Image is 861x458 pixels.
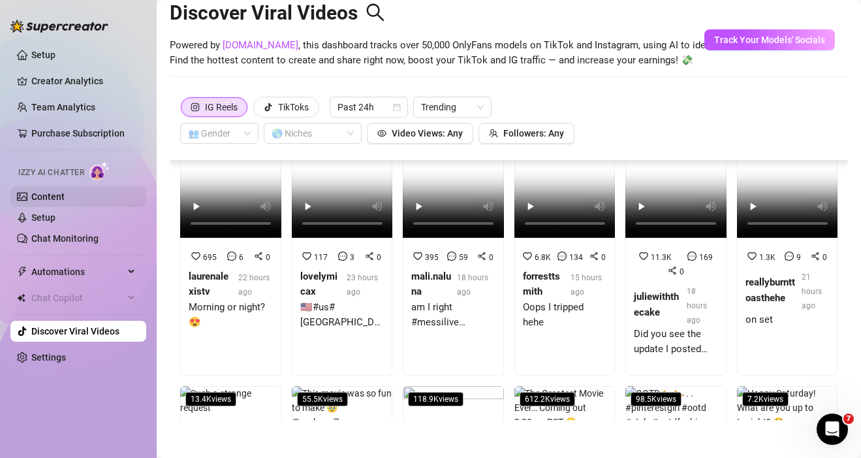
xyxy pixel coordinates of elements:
span: Track Your Models' Socials [714,35,825,45]
img: OOTD 🐆🐆 . . #pinterestgirl #ootd #style #ootdfashion #pinterestoutfit #grwm #grwmreels #fyp [625,386,727,458]
span: 6.8K [535,253,551,262]
span: share-alt [589,252,599,261]
div: IG Reels [205,97,238,117]
span: 695 [203,253,217,262]
span: calendar [393,103,401,111]
span: tik-tok [264,103,273,112]
button: Track Your Models' Socials [704,29,835,50]
span: 13.4K views [185,392,236,406]
span: 59 [459,253,468,262]
div: am I right #messilive #tiktokshopbacktoschool #covidbaby #saltair [411,300,495,331]
img: Happy Saturday! What are you up to tonight? ☺️ [737,386,838,429]
span: message [557,252,567,261]
span: thunderbolt [17,267,27,277]
span: heart [191,252,200,261]
span: 11.3K [651,253,672,262]
span: 134 [569,253,583,262]
iframe: Intercom live chat [817,414,848,445]
strong: laurenalexistv [189,270,228,298]
span: Followers: Any [503,128,564,139]
span: instagram [191,103,200,112]
span: 118.9K views [408,392,463,406]
img: logo-BBDzfeDw.svg [10,20,108,33]
span: 6 [239,253,243,262]
span: Powered by , this dashboard tracks over 50,000 OnlyFans models on TikTok and Instagram, using AI ... [170,38,757,69]
button: Video Views: Any [367,123,473,144]
a: Setup [31,50,55,60]
span: team [489,129,498,138]
a: Discover Viral Videos [31,326,119,336]
div: TikToks [278,97,309,117]
span: heart [747,252,757,261]
span: message [338,252,347,261]
span: 22 hours ago [238,273,270,297]
a: Content [31,191,65,202]
a: Chat Monitoring [31,233,99,244]
span: message [785,252,794,261]
span: 18 hours ago [457,273,488,297]
a: Purchase Subscription [31,128,125,139]
a: 61.5Kviews1.3K90reallyburnttoasthehe21 hours agoon set [737,58,838,376]
strong: forresttsmith [523,270,560,298]
a: 64.8Kviewsrise2x Viral69560laurenalexistv22 hours agoMorning or night? 😍 [180,58,281,376]
img: Chat Copilot [17,293,25,303]
div: 🇺🇸#us#[GEOGRAPHIC_DATA]#unitedstates [300,300,384,331]
a: Settings [31,352,66,363]
span: 612.2K views [520,392,575,406]
span: Past 24h [337,97,400,117]
span: 0 [822,253,827,262]
a: 1.7Kviewsrise2x Viral11730lovelymicax23 hours ago🇺🇸#us#[GEOGRAPHIC_DATA]#unitedstates [292,58,393,376]
strong: reallyburnttoasthehe [745,276,795,304]
span: 7.2K views [742,392,789,406]
span: message [227,252,236,261]
a: 85.5Kviews6.8K1340forresttsmith15 hours agoOops I tripped hehe [514,58,616,376]
span: 21 hours ago [802,272,822,310]
span: Video Views: Any [392,128,463,139]
span: share-alt [811,252,820,261]
span: 395 [425,253,439,262]
img: The Greatest Movie Ever… Coming out 2:30pm PST 🤭 [514,386,616,429]
span: 3 [350,253,354,262]
strong: lovelymicax [300,270,337,298]
span: Trending [421,97,484,117]
span: 18 hours ago [687,287,707,325]
a: 133.9Kviews11.3K1690juliewiththecake18 hours agoDid you see the update I posted [DATE]? 👀 [625,58,727,376]
img: This movie was so fun to make 🥹 @realcamillaara [292,386,393,429]
a: Creator Analytics [31,71,136,91]
span: 0 [680,267,684,276]
span: share-alt [668,266,677,275]
span: 0 [489,253,493,262]
div: Morning or night? 😍 [189,300,273,331]
div: Oops I tripped hehe [523,300,607,331]
span: 23 hours ago [347,273,378,297]
span: 55.5K views [297,392,348,406]
span: message [447,252,456,261]
span: 0 [377,253,381,262]
span: share-alt [477,252,486,261]
span: 15 hours ago [571,273,602,297]
img: Such a strange request [180,386,281,415]
strong: juliewiththecake [634,291,679,318]
span: search [366,3,385,22]
span: Automations [31,261,124,282]
span: message [687,252,697,261]
span: 169 [699,253,713,262]
span: share-alt [365,252,374,261]
span: 0 [266,253,270,262]
span: 1.3K [759,253,775,262]
span: heart [523,252,532,261]
span: 0 [601,253,606,262]
strong: mali.naluna [411,270,451,298]
h2: Discover Viral Videos [170,1,385,25]
div: Did you see the update I posted [DATE]? 👀 [634,327,718,357]
button: Followers: Any [478,123,574,144]
a: Team Analytics [31,102,95,112]
span: 98.5K views [631,392,681,406]
a: 23.4Kviewsrise1.5x Viral395590mali.naluna18 hours agoam I right #messilive #tiktokshopbacktoschoo... [403,58,504,376]
a: [DOMAIN_NAME] [223,39,298,51]
span: eye [377,129,386,138]
span: heart [302,252,311,261]
img: AI Chatter [89,161,110,180]
span: 7 [843,414,854,424]
span: Chat Copilot [31,287,124,308]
